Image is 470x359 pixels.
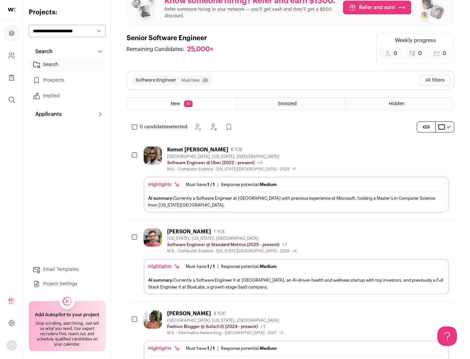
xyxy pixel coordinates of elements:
[222,120,235,133] button: Add to Prospects
[231,147,243,152] span: 6 YOE
[278,101,297,106] span: Snoozed
[144,228,449,294] a: [PERSON_NAME] 7 YOE [US_STATE], [US_STATE], [GEOGRAPHIC_DATA] Software Engineer @ Standard Metric...
[345,98,454,110] a: Hidden
[221,346,277,351] div: Response potential:
[35,312,99,318] h2: Add Autopilot to your project
[167,318,283,323] div: [GEOGRAPHIC_DATA], [US_STATE], [GEOGRAPHIC_DATA]
[395,37,436,44] div: Weekly progress
[343,1,411,14] a: Refer and earn
[29,45,105,58] button: Search
[260,346,277,351] span: Medium
[181,78,200,83] span: Must have
[140,125,168,129] span: 0 candidates
[282,242,287,247] span: +7
[144,147,162,165] img: 1d26598260d5d9f7a69202d59cf331847448e6cffe37083edaed4f8fc8795bfe
[29,89,105,102] a: Replied
[260,324,266,329] span: +7
[29,58,105,71] a: Search
[7,340,17,351] img: nopic.png
[437,326,457,346] iframe: Help Scout Beacon - Open
[394,50,397,57] span: 0
[260,182,277,187] span: Medium
[207,182,215,187] span: 1 / 1
[236,98,345,110] a: Snoozed
[167,248,297,254] div: M.S. - Computer Science - [US_STATE][GEOGRAPHIC_DATA] - 2026
[144,310,162,329] img: 322c244f3187aa81024ea13e08450523775794405435f85740c15dbe0cd0baab.jpg
[8,8,15,11] img: wellfound-shorthand-0d5821cbd27db2630d0214b213865d53afaa358527fdda9d0ea32b1df1b89c2c.svg
[186,264,215,269] div: Must have:
[167,236,297,241] div: [US_STATE], [US_STATE], [GEOGRAPHIC_DATA]
[148,195,445,209] div: Currently a Software Engineer at [GEOGRAPHIC_DATA] with previous experience at Microsoft, holding...
[127,45,184,53] span: Remaining Candidates:
[186,346,215,351] div: Must have:
[171,101,180,106] span: New
[187,45,213,54] div: 25,000+
[186,264,277,269] ul: |
[29,263,105,276] a: Email Templates
[144,228,162,247] img: 0fb184815f518ed3bcaf4f46c87e3bafcb34ea1ec747045ab451f3ffb05d485a
[184,101,193,107] span: 10
[418,50,422,57] span: 0
[135,77,176,84] button: Software Engineer
[148,181,180,188] div: Highlights
[4,48,19,63] a: Company and ATS Settings
[207,346,215,351] span: 1 / 1
[167,242,279,247] p: Software Engineer @ Standard Metrics (2025 - present)
[207,120,220,133] button: Hide
[144,147,449,212] a: Kemet [PERSON_NAME] 6 YOE [GEOGRAPHIC_DATA], [US_STATE], [GEOGRAPHIC_DATA] Software Engineer @ Ub...
[167,310,211,317] div: [PERSON_NAME]
[127,34,220,43] h1: Senior Software Engineer
[31,110,62,118] p: Applicants
[260,264,277,269] span: Medium
[213,311,225,316] span: 4 YOE
[148,196,173,200] span: AI summary:
[257,161,263,165] span: +4
[164,6,338,19] p: Refer someone hiring in your network — you’ll get cash and they’ll get a $500 discount.
[148,277,445,290] div: Currently a Software Engineer II at [GEOGRAPHIC_DATA], an AI-driven health and wellness startup w...
[29,74,105,87] a: Prospects
[148,263,180,270] div: Highlights
[443,50,446,57] span: 0
[167,228,211,235] div: [PERSON_NAME]
[167,324,258,329] p: Fashion Blogger @ Suila水啦 (2024 - present)
[148,345,180,352] div: Highlights
[7,340,17,351] button: Open dropdown
[292,249,297,253] span: +4
[167,330,283,336] div: M.S. - Information Networking - [GEOGRAPHIC_DATA] - 2021
[31,48,53,55] p: Search
[186,182,215,187] div: Must have:
[186,182,277,187] ul: |
[213,229,225,234] span: 7 YOE
[4,25,19,41] a: Projects
[186,346,277,351] ul: |
[221,182,277,187] div: Response potential:
[279,331,283,335] span: +2
[167,147,228,153] div: Kemet [PERSON_NAME]
[4,70,19,86] a: Company Lists
[420,75,450,86] button: All filters
[389,101,404,106] span: Hidden
[148,278,173,282] span: AI summary:
[140,124,188,130] span: selected:
[29,8,105,17] h2: Projects:
[29,301,105,351] a: Add Autopilot to your project Stop scrolling, start hiring. Just tell us what you need. Our exper...
[292,167,296,171] span: +1
[33,321,101,347] div: Stop scrolling, start hiring. Just tell us what you need. Our expert recruiters find, reach out, ...
[167,160,255,165] p: Software Engineer @ Uber (2022 - present)
[221,264,277,269] div: Response potential:
[167,154,296,159] div: [GEOGRAPHIC_DATA], [US_STATE], [GEOGRAPHIC_DATA]
[191,120,204,133] button: Snooze
[29,277,105,290] a: Project Settings
[167,166,296,172] div: M.S. - Computer Science - [US_STATE][GEOGRAPHIC_DATA] - 2025
[207,264,215,269] span: 1 / 1
[29,108,105,121] button: Applicants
